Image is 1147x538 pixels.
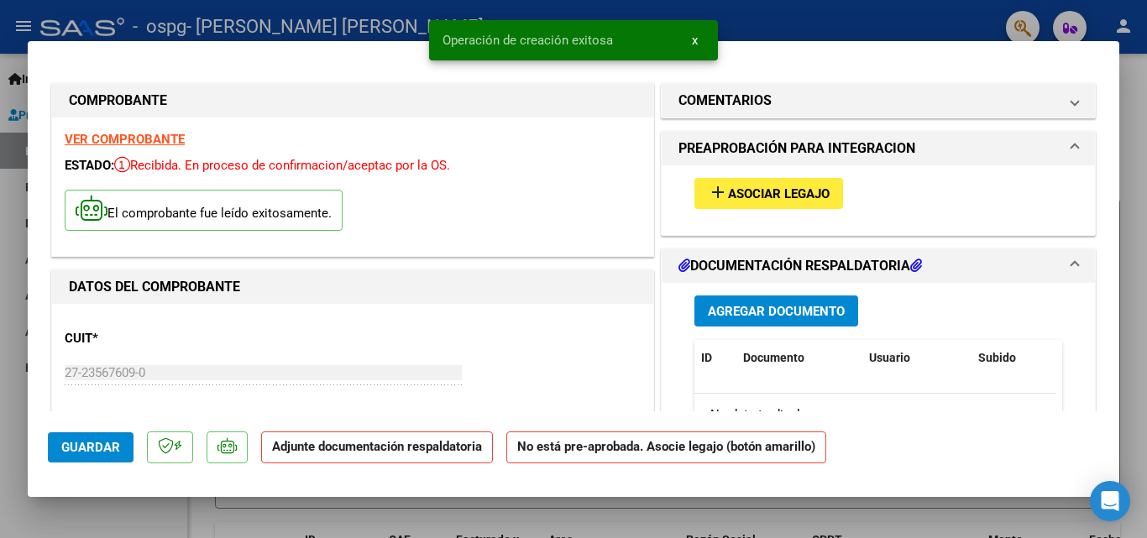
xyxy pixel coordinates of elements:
[678,25,711,55] button: x
[65,158,114,173] span: ESTADO:
[862,340,972,376] datatable-header-cell: Usuario
[272,439,482,454] strong: Adjunte documentación respaldatoria
[69,92,167,108] strong: COMPROBANTE
[65,190,343,231] p: El comprobante fue leído exitosamente.
[1055,340,1139,376] datatable-header-cell: Acción
[114,158,450,173] span: Recibida. En proceso de confirmacion/aceptac por la OS.
[972,340,1055,376] datatable-header-cell: Subido
[69,279,240,295] strong: DATOS DEL COMPROBANTE
[678,91,772,111] h1: COMENTARIOS
[701,351,712,364] span: ID
[743,351,804,364] span: Documento
[662,132,1095,165] mat-expansion-panel-header: PREAPROBACIÓN PARA INTEGRACION
[65,329,238,348] p: CUIT
[708,304,845,319] span: Agregar Documento
[869,351,910,364] span: Usuario
[506,431,826,464] strong: No está pre-aprobada. Asocie legajo (botón amarillo)
[443,32,613,49] span: Operación de creación exitosa
[694,340,736,376] datatable-header-cell: ID
[708,182,728,202] mat-icon: add
[1090,481,1130,521] div: Open Intercom Messenger
[694,178,843,209] button: Asociar Legajo
[978,351,1016,364] span: Subido
[728,186,830,201] span: Asociar Legajo
[48,432,134,462] button: Guardar
[662,249,1095,283] mat-expansion-panel-header: DOCUMENTACIÓN RESPALDATORIA
[678,138,915,159] h1: PREAPROBACIÓN PARA INTEGRACION
[662,165,1095,235] div: PREAPROBACIÓN PARA INTEGRACION
[692,33,698,48] span: x
[694,295,858,326] button: Agregar Documento
[662,84,1095,118] mat-expansion-panel-header: COMENTARIOS
[678,256,922,276] h1: DOCUMENTACIÓN RESPALDATORIA
[65,132,185,147] a: VER COMPROBANTE
[61,440,120,455] span: Guardar
[736,340,862,376] datatable-header-cell: Documento
[694,394,1056,436] div: No data to display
